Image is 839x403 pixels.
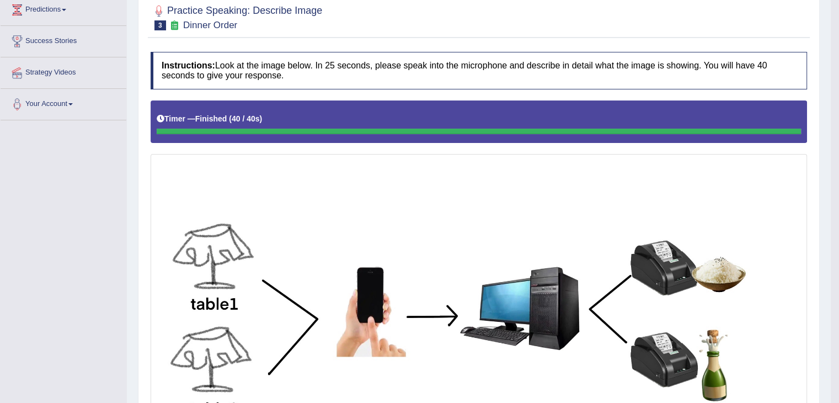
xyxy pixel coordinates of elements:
[1,26,126,54] a: Success Stories
[169,20,180,31] small: Exam occurring question
[154,20,166,30] span: 3
[229,114,232,123] b: (
[162,61,215,70] b: Instructions:
[151,52,807,89] h4: Look at the image below. In 25 seconds, please speak into the microphone and describe in detail w...
[1,89,126,116] a: Your Account
[1,57,126,85] a: Strategy Videos
[232,114,260,123] b: 40 / 40s
[183,20,237,30] small: Dinner Order
[260,114,263,123] b: )
[151,3,322,30] h2: Practice Speaking: Describe Image
[157,115,262,123] h5: Timer —
[195,114,227,123] b: Finished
